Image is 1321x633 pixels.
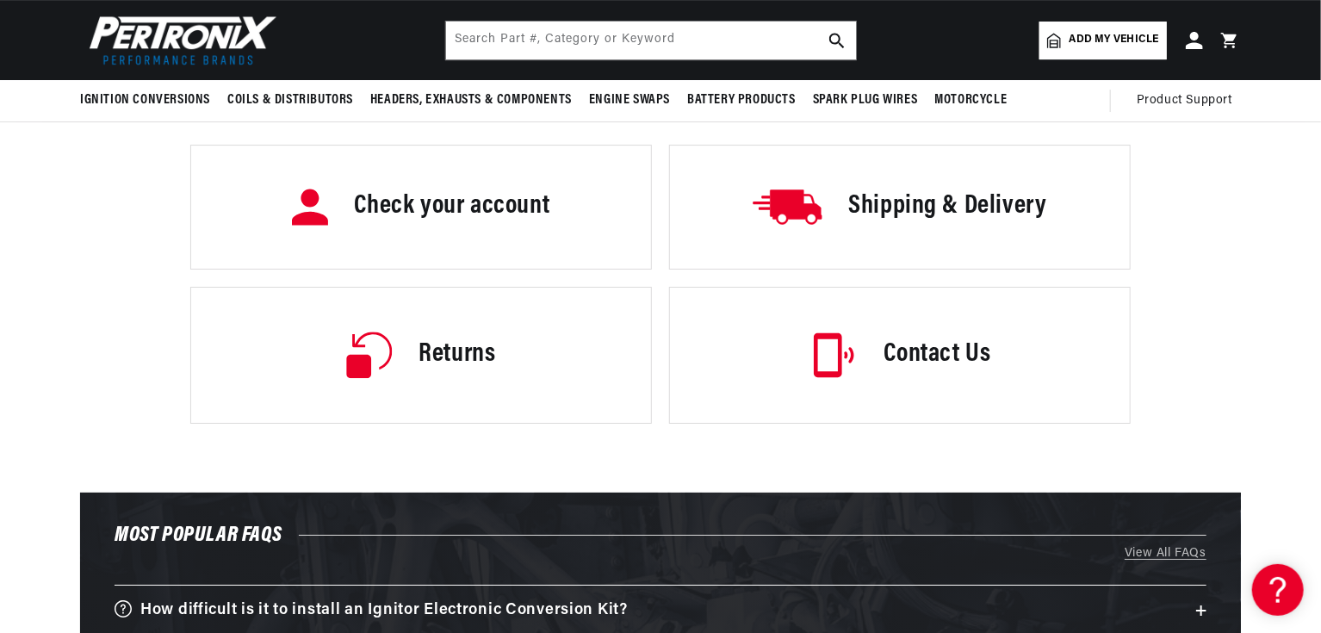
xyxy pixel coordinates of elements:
span: Engine Swaps [589,91,670,109]
span: Product Support [1137,91,1232,110]
img: Pertronix [80,10,278,70]
span: Most Popular FAQs [115,525,282,546]
input: Search Part #, Category or Keyword [446,22,856,59]
summary: Battery Products [679,80,804,121]
a: Add my vehicle [1039,22,1167,59]
summary: Engine Swaps [580,80,679,121]
span: Add my vehicle [1070,32,1159,48]
h3: Check your account [354,189,549,225]
summary: Ignition Conversions [80,80,219,121]
button: search button [818,22,856,59]
h3: Shipping & Delivery [848,189,1046,225]
h3: How difficult is it to install an Ignitor Electronic Conversion Kit? [140,598,628,624]
h3: Returns [419,337,495,373]
h3: Contact Us [884,337,991,373]
img: Contact Us [809,331,859,380]
summary: Product Support [1137,80,1241,121]
span: Ignition Conversions [80,91,210,109]
span: Coils & Distributors [227,91,353,109]
span: Battery Products [687,91,796,109]
a: Check your account Check your account [190,145,652,270]
summary: Motorcycle [926,80,1015,121]
a: Shipping & Delivery Shipping & Delivery [669,145,1131,270]
a: View All FAQs [115,544,1206,563]
summary: Spark Plug Wires [804,80,927,121]
a: Contact Us Contact Us [669,287,1131,424]
summary: Headers, Exhausts & Components [362,80,580,121]
img: Returns [346,332,393,379]
span: Headers, Exhausts & Components [370,91,572,109]
img: Shipping & Delivery [753,189,822,225]
img: Check your account [292,189,328,226]
a: Returns Returns [190,287,652,424]
span: Motorcycle [934,91,1007,109]
span: Spark Plug Wires [813,91,918,109]
summary: Coils & Distributors [219,80,362,121]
